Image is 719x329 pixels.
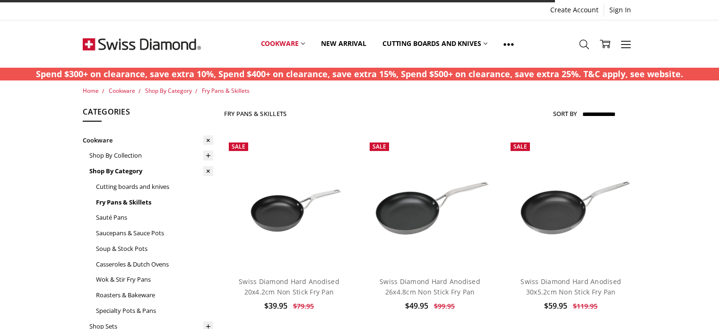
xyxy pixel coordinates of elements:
p: Spend $300+ on clearance, save extra 10%, Spend $400+ on clearance, save extra 15%, Spend $500+ o... [36,68,683,80]
a: Create Account [545,3,604,17]
a: Shop By Collection [89,148,213,163]
label: Sort By [553,106,577,121]
span: $49.95 [405,301,428,311]
span: Sale [513,142,527,151]
a: Cookware [109,87,135,95]
a: Home [83,87,99,95]
a: Swiss Diamond Hard Anodised 30x5.2cm Non Stick Fry Pan [506,138,636,268]
a: Saucepans & Sauce Pots [96,225,213,241]
a: Fry Pans & Skillets [96,195,213,210]
span: $119.95 [573,302,598,311]
a: Casseroles & Dutch Ovens [96,257,213,272]
a: Swiss Diamond Hard Anodised 20x4.2cm Non Stick Fry Pan [224,138,355,268]
a: Sign In [604,3,636,17]
img: Free Shipping On Every Order [83,20,201,68]
a: Shop By Category [145,87,192,95]
a: Cutting boards and knives [96,179,213,195]
a: Swiss Diamond Hard Anodised 26x4.8cm Non Stick Fry Pan [365,138,495,268]
a: Wok & Stir Fry Pans [96,272,213,287]
a: Swiss Diamond Hard Anodised 26x4.8cm Non Stick Fry Pan [380,277,480,296]
a: Swiss Diamond Hard Anodised 30x5.2cm Non Stick Fry Pan [520,277,621,296]
a: Specialty Pots & Pans [96,303,213,319]
a: Cookware [253,23,313,65]
a: Fry Pans & Skillets [202,87,250,95]
img: Swiss Diamond Hard Anodised 30x5.2cm Non Stick Fry Pan [506,160,636,247]
h5: Categories [83,106,213,122]
img: Swiss Diamond Hard Anodised 20x4.2cm Non Stick Fry Pan [224,160,355,247]
span: $79.95 [293,302,314,311]
a: New arrival [313,23,374,65]
a: Soup & Stock Pots [96,241,213,257]
span: $39.95 [264,301,287,311]
span: Sale [372,142,386,151]
span: $99.95 [434,302,455,311]
a: Shop By Category [89,163,213,179]
a: Sauté Pans [96,210,213,225]
a: Show All [495,23,522,65]
a: Swiss Diamond Hard Anodised 20x4.2cm Non Stick Fry Pan [239,277,339,296]
a: Roasters & Bakeware [96,287,213,303]
h1: Fry Pans & Skillets [224,110,287,117]
img: Swiss Diamond Hard Anodised 26x4.8cm Non Stick Fry Pan [365,160,495,247]
span: Sale [232,142,245,151]
a: Cutting boards and knives [374,23,496,65]
a: Cookware [83,133,213,148]
span: $59.95 [544,301,567,311]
